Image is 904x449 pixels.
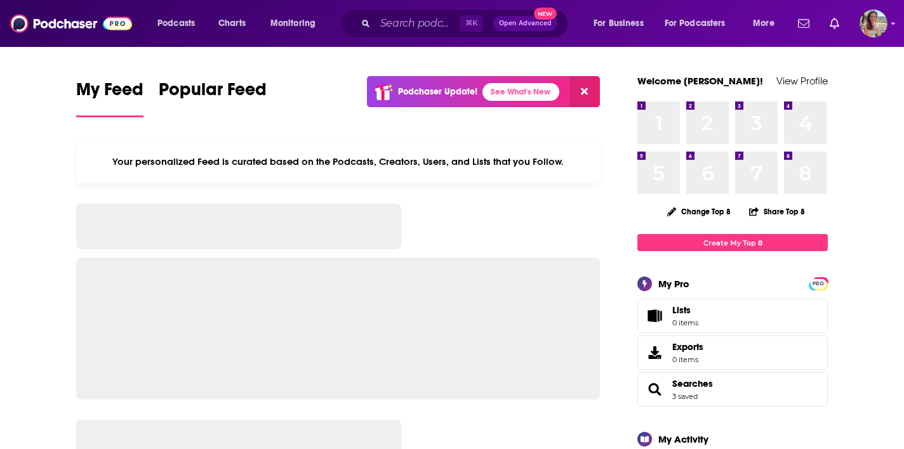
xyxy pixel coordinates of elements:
[753,15,774,32] span: More
[825,13,844,34] a: Show notifications dropdown
[637,335,828,370] a: Exports
[672,341,703,353] span: Exports
[642,344,667,361] span: Exports
[748,199,806,224] button: Share Top 8
[493,16,557,31] button: Open AdvancedNew
[159,79,267,117] a: Popular Feed
[642,307,667,325] span: Lists
[860,10,887,37] button: Show profile menu
[157,15,195,32] span: Podcasts
[482,83,559,101] a: See What's New
[270,15,316,32] span: Monitoring
[793,13,814,34] a: Show notifications dropdown
[159,79,267,108] span: Popular Feed
[499,20,552,27] span: Open Advanced
[672,318,698,327] span: 0 items
[642,381,667,398] a: Searches
[672,378,713,389] a: Searches
[10,11,132,36] img: Podchaser - Follow, Share and Rate Podcasts
[665,15,726,32] span: For Podcasters
[460,15,483,32] span: ⌘ K
[262,13,332,34] button: open menu
[637,234,828,251] a: Create My Top 8
[210,13,253,34] a: Charts
[672,355,703,364] span: 0 items
[76,79,143,117] a: My Feed
[656,13,744,34] button: open menu
[534,8,557,20] span: New
[637,75,763,87] a: Welcome [PERSON_NAME]!
[76,140,600,183] div: Your personalized Feed is curated based on the Podcasts, Creators, Users, and Lists that you Follow.
[398,86,477,97] p: Podchaser Update!
[672,392,698,401] a: 3 saved
[672,304,691,316] span: Lists
[811,279,826,289] span: PRO
[637,372,828,407] span: Searches
[218,15,246,32] span: Charts
[658,278,689,290] div: My Pro
[76,79,143,108] span: My Feed
[672,304,698,316] span: Lists
[744,13,790,34] button: open menu
[860,10,887,37] img: User Profile
[375,13,460,34] input: Search podcasts, credits, & more...
[637,299,828,333] a: Lists
[776,75,828,87] a: View Profile
[585,13,660,34] button: open menu
[660,204,738,219] button: Change Top 8
[860,10,887,37] span: Logged in as ashtonwikstrom
[352,9,580,38] div: Search podcasts, credits, & more...
[658,433,708,445] div: My Activity
[149,13,211,34] button: open menu
[594,15,644,32] span: For Business
[811,278,826,288] a: PRO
